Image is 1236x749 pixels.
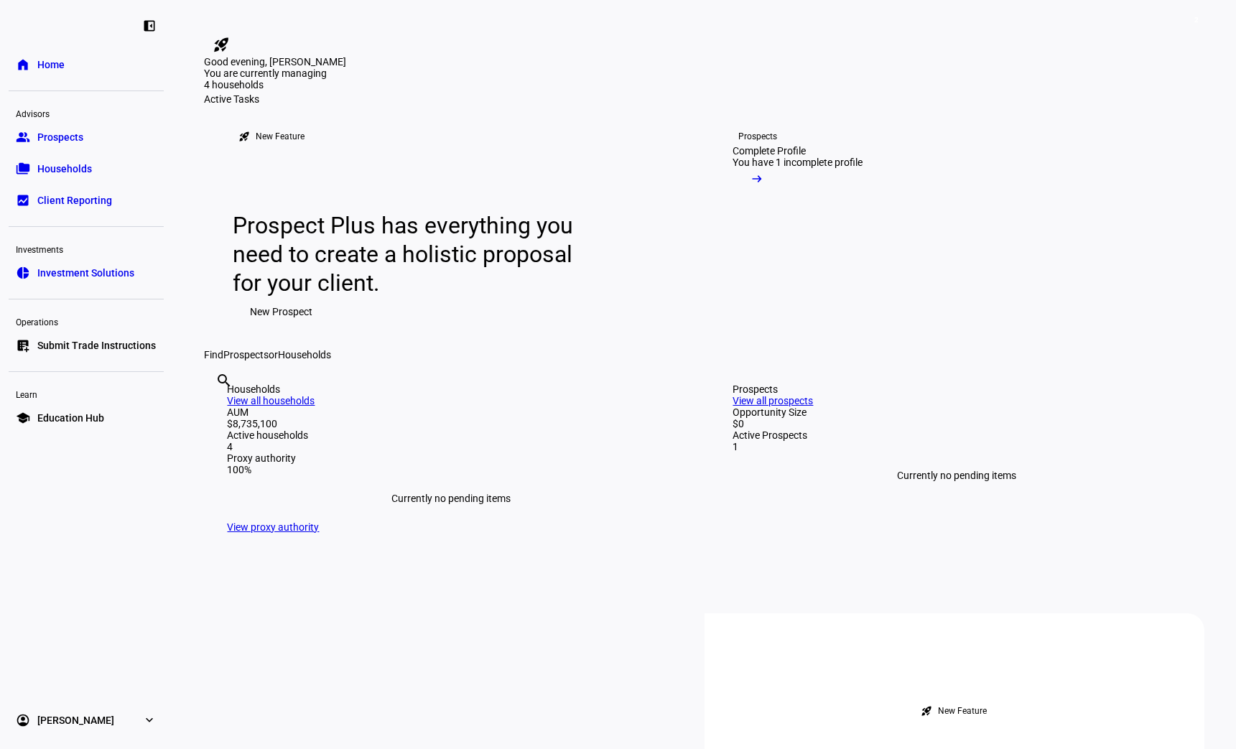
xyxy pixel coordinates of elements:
div: Prospects [733,383,1181,395]
eth-mat-symbol: folder_copy [16,162,30,176]
span: Prospects [37,130,83,144]
a: groupProspects [9,123,164,152]
a: View proxy authority [228,521,320,533]
span: 2 [1191,14,1202,26]
span: [PERSON_NAME] [37,713,114,727]
div: New Feature [939,705,988,717]
a: bid_landscapeClient Reporting [9,186,164,215]
div: Complete Profile [733,145,807,157]
a: homeHome [9,50,164,79]
eth-mat-symbol: home [16,57,30,72]
div: Active Tasks [205,93,1204,105]
a: View all households [228,395,315,406]
div: 4 [228,441,676,452]
span: Client Reporting [37,193,112,208]
div: Find or [205,349,1204,360]
span: Home [37,57,65,72]
div: Learn [9,383,164,404]
eth-mat-symbol: left_panel_close [142,19,157,33]
div: 1 [733,441,1181,452]
mat-icon: rocket_launch [239,131,251,142]
div: $8,735,100 [228,418,676,429]
eth-mat-symbol: pie_chart [16,266,30,280]
div: Active households [228,429,676,441]
input: Enter name of prospect or household [216,391,219,409]
button: New Prospect [233,297,330,326]
a: View all prospects [733,395,814,406]
div: 4 households [205,79,348,93]
mat-icon: rocket_launch [921,705,933,717]
mat-icon: arrow_right_alt [751,172,765,186]
eth-mat-symbol: school [16,411,30,425]
div: AUM [228,406,676,418]
div: $0 [733,418,1181,429]
span: New Prospect [251,297,313,326]
div: Prospects [739,131,778,142]
span: Education Hub [37,411,104,425]
span: Households [37,162,92,176]
eth-mat-symbol: group [16,130,30,144]
div: Currently no pending items [733,452,1181,498]
mat-icon: rocket_launch [213,36,231,53]
div: 100% [228,464,676,475]
span: Submit Trade Instructions [37,338,156,353]
div: Prospect Plus has everything you need to create a holistic proposal for your client. [233,211,587,297]
div: Active Prospects [733,429,1181,441]
span: Prospects [224,349,269,360]
eth-mat-symbol: account_circle [16,713,30,727]
div: Investments [9,238,164,259]
div: Currently no pending items [228,475,676,521]
div: Good evening, [PERSON_NAME] [205,56,1204,68]
mat-icon: search [216,372,233,389]
div: Proxy authority [228,452,676,464]
eth-mat-symbol: bid_landscape [16,193,30,208]
span: Households [279,349,332,360]
div: Operations [9,311,164,331]
span: You are currently managing [205,68,327,79]
a: ProspectsComplete ProfileYou have 1 incomplete profile [710,105,949,349]
eth-mat-symbol: list_alt_add [16,338,30,353]
div: Opportunity Size [733,406,1181,418]
div: New Feature [256,131,305,142]
div: You have 1 incomplete profile [733,157,863,168]
eth-mat-symbol: expand_more [142,713,157,727]
a: folder_copyHouseholds [9,154,164,183]
div: Households [228,383,676,395]
span: Investment Solutions [37,266,134,280]
div: Advisors [9,103,164,123]
a: pie_chartInvestment Solutions [9,259,164,287]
